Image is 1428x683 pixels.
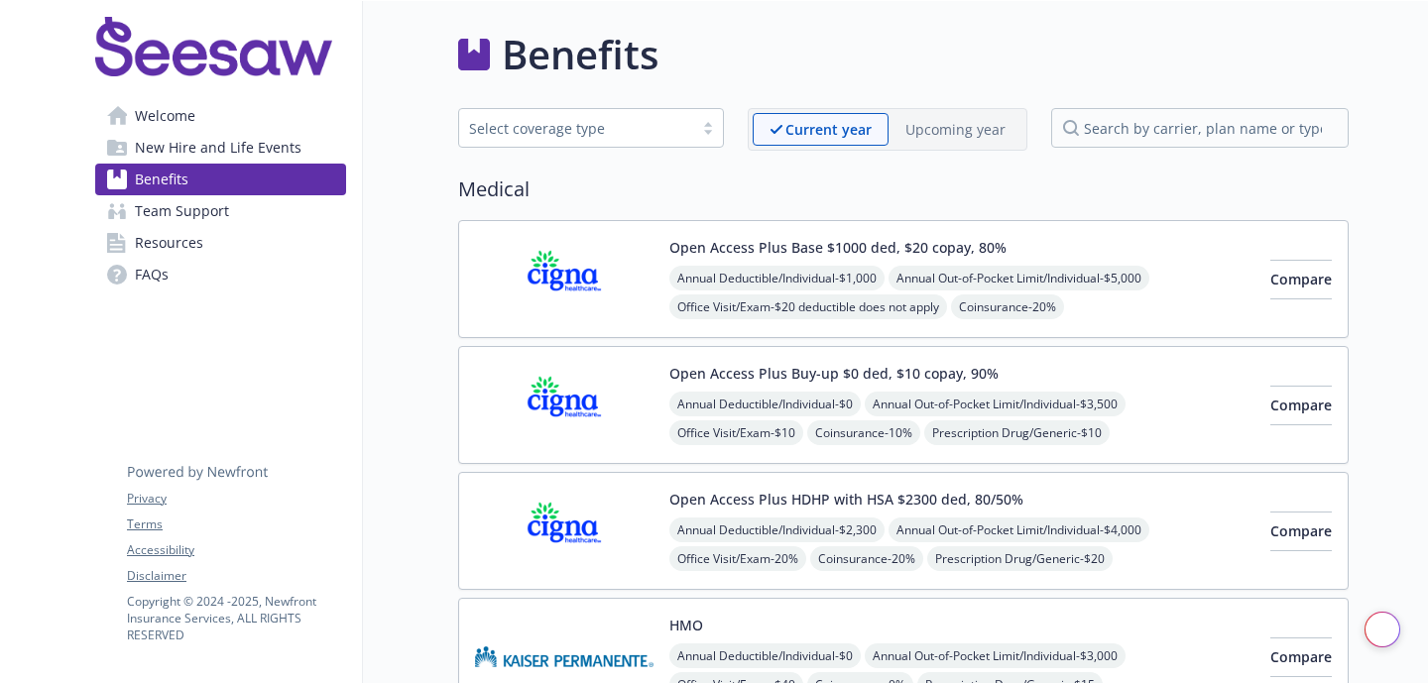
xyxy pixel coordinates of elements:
p: Upcoming year [905,119,1006,140]
button: Compare [1270,260,1332,299]
span: Office Visit/Exam - $10 [669,420,803,445]
span: Compare [1270,647,1332,666]
a: Benefits [95,164,346,195]
span: Coinsurance - 20% [810,546,923,571]
span: Benefits [135,164,188,195]
span: FAQs [135,259,169,290]
p: Current year [785,119,872,140]
button: Open Access Plus HDHP with HSA $2300 ded, 80/50% [669,489,1023,510]
div: Select coverage type [469,118,683,139]
span: Compare [1270,521,1332,540]
span: Annual Out-of-Pocket Limit/Individual - $3,000 [865,643,1126,668]
span: Office Visit/Exam - $20 deductible does not apply [669,294,947,319]
span: Compare [1270,270,1332,288]
button: HMO [669,615,703,635]
a: Resources [95,227,346,259]
span: Annual Deductible/Individual - $0 [669,643,861,668]
h2: Medical [458,174,1349,204]
span: Welcome [135,100,195,132]
a: Terms [127,515,345,533]
span: Team Support [135,195,229,227]
a: Disclaimer [127,567,345,585]
a: Accessibility [127,541,345,559]
span: Resources [135,227,203,259]
button: Open Access Plus Base $1000 ded, $20 copay, 80% [669,237,1007,258]
a: New Hire and Life Events [95,132,346,164]
span: Annual Deductible/Individual - $0 [669,392,861,416]
button: Open Access Plus Buy-up $0 ded, $10 copay, 90% [669,363,999,384]
span: Office Visit/Exam - 20% [669,546,806,571]
span: Annual Out-of-Pocket Limit/Individual - $3,500 [865,392,1126,416]
span: Annual Out-of-Pocket Limit/Individual - $4,000 [889,517,1149,542]
a: Privacy [127,490,345,508]
span: Annual Deductible/Individual - $2,300 [669,517,885,542]
span: Annual Deductible/Individual - $1,000 [669,266,885,290]
button: Compare [1270,637,1332,677]
span: Annual Out-of-Pocket Limit/Individual - $5,000 [889,266,1149,290]
p: Copyright © 2024 - 2025 , Newfront Insurance Services, ALL RIGHTS RESERVED [127,593,345,643]
img: CIGNA carrier logo [475,237,654,321]
button: Compare [1270,512,1332,551]
span: New Hire and Life Events [135,132,301,164]
img: CIGNA carrier logo [475,363,654,447]
button: Compare [1270,386,1332,425]
img: CIGNA carrier logo [475,489,654,573]
a: FAQs [95,259,346,290]
a: Welcome [95,100,346,132]
h1: Benefits [502,25,658,84]
span: Compare [1270,396,1332,414]
span: Prescription Drug/Generic - $20 [927,546,1113,571]
span: Coinsurance - 20% [951,294,1064,319]
span: Coinsurance - 10% [807,420,920,445]
a: Team Support [95,195,346,227]
span: Prescription Drug/Generic - $10 [924,420,1110,445]
input: search by carrier, plan name or type [1051,108,1349,148]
